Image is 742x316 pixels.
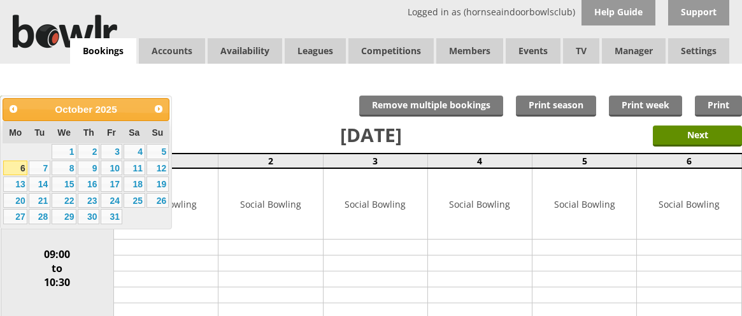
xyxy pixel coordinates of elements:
span: Wednesday [57,127,71,138]
a: 21 [29,193,50,208]
a: 28 [29,209,50,224]
a: Leagues [285,38,346,64]
a: 6 [3,161,27,176]
input: Remove multiple bookings [359,96,503,117]
td: 5 [532,154,637,168]
td: 3 [323,154,427,168]
a: 13 [3,176,27,192]
a: Print season [516,96,596,117]
a: 8 [52,161,76,176]
a: 23 [78,193,99,208]
a: Print week [609,96,682,117]
span: Friday [107,127,116,138]
span: Next [153,104,164,114]
td: Social Bowling [532,169,636,240]
span: Monday [9,127,22,138]
td: 6 [637,154,741,168]
a: Bookings [70,38,136,64]
a: 17 [101,176,122,192]
td: Social Bowling [428,169,532,240]
a: 16 [78,176,99,192]
a: 30 [78,209,99,224]
a: 7 [29,161,50,176]
a: 27 [3,209,27,224]
a: 10 [101,161,122,176]
a: 29 [52,209,76,224]
a: 19 [146,176,169,192]
span: Prev [8,104,18,114]
span: Settings [668,38,729,64]
a: 4 [124,144,145,159]
span: October [55,104,92,115]
span: Saturday [129,127,139,138]
a: 12 [146,161,169,176]
a: Prev [4,100,22,118]
td: 2 [218,154,323,168]
a: Competitions [348,38,434,64]
a: 15 [52,176,76,192]
a: Next [150,100,168,118]
span: Members [436,38,503,64]
a: 11 [124,161,145,176]
a: 25 [124,193,145,208]
a: 20 [3,193,27,208]
a: 2 [78,144,99,159]
a: 18 [124,176,145,192]
a: 22 [52,193,76,208]
a: 14 [29,176,50,192]
a: 31 [101,209,122,224]
a: 26 [146,193,169,208]
a: 3 [101,144,122,159]
span: Manager [602,38,666,64]
span: Accounts [139,38,205,64]
span: Thursday [83,127,94,138]
span: Sunday [152,127,163,138]
span: 2025 [96,104,117,115]
a: Print [695,96,742,117]
a: Events [506,38,560,64]
a: 1 [52,144,76,159]
td: Social Bowling [637,169,741,240]
span: Tuesday [34,127,45,138]
a: Availability [208,38,282,64]
td: Social Bowling [218,169,322,240]
span: TV [563,38,599,64]
input: Next [653,126,742,147]
a: 9 [78,161,99,176]
td: 4 [427,154,532,168]
td: Social Bowling [324,169,427,240]
a: 5 [146,144,169,159]
a: 24 [101,193,122,208]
